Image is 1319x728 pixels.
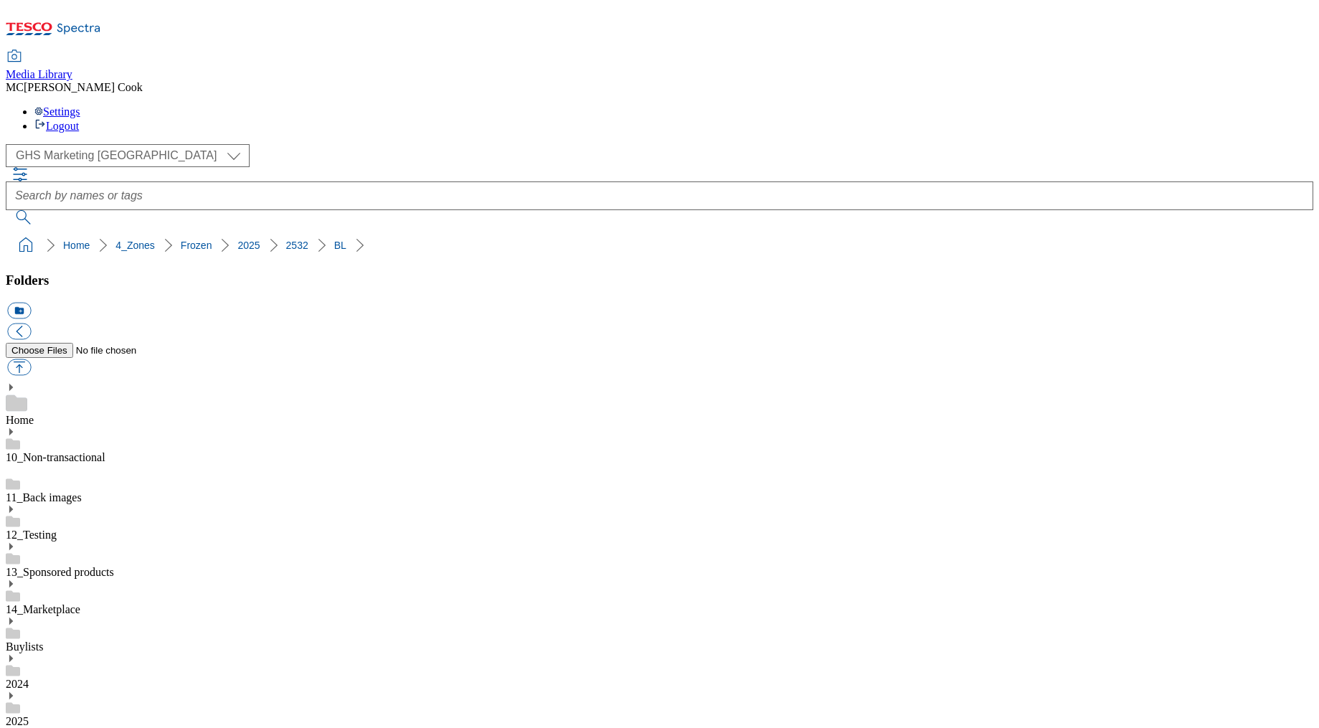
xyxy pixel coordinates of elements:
a: Logout [34,120,79,132]
a: 10_Non-transactional [6,451,105,463]
a: 2025 [237,240,260,251]
a: 12_Testing [6,529,57,541]
a: Frozen [181,240,212,251]
a: Settings [34,105,80,118]
a: Home [6,414,34,426]
nav: breadcrumb [6,232,1313,259]
a: 13_Sponsored products [6,566,114,578]
h3: Folders [6,273,1313,288]
span: MC [6,81,24,93]
a: Buylists [6,640,43,653]
a: Media Library [6,51,72,81]
a: home [14,234,37,257]
input: Search by names or tags [6,181,1313,210]
a: 4_Zones [115,240,154,251]
a: 2024 [6,678,29,690]
a: Home [63,240,90,251]
a: 14_Marketplace [6,603,80,615]
a: 2025 [6,715,29,727]
span: Media Library [6,68,72,80]
a: 11_Back images [6,491,82,504]
a: BL [334,240,346,251]
span: [PERSON_NAME] Cook [24,81,143,93]
a: 2532 [286,240,308,251]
